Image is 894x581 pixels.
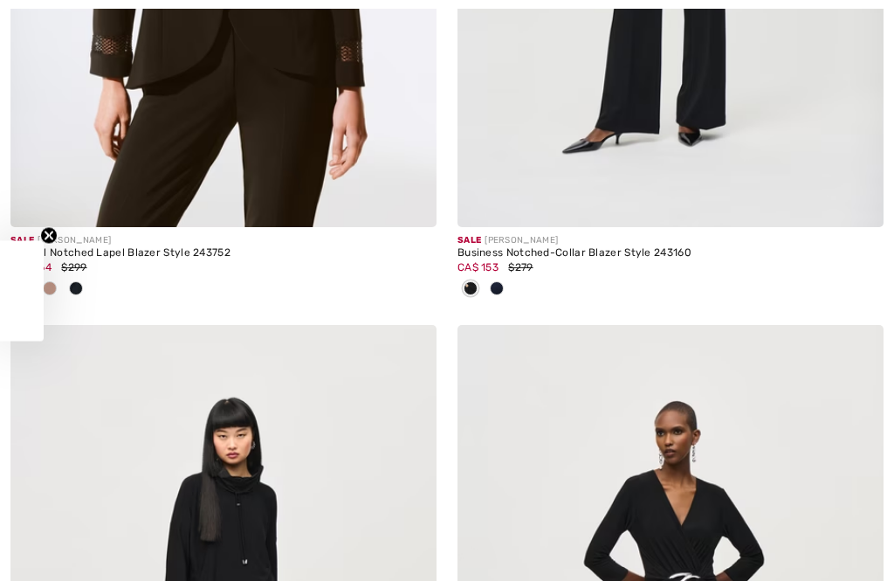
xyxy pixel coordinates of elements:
span: $279 [508,261,533,273]
div: Sand [37,275,63,304]
div: [PERSON_NAME] [10,234,437,247]
span: Sale [10,235,34,246]
div: Business Notched-Collar Blazer Style 243160 [457,247,884,259]
span: $299 [61,261,86,273]
span: CA$ 153 [457,261,499,273]
span: Sale [457,235,481,246]
div: Formal Notched Lapel Blazer Style 243752 [10,247,437,259]
div: Midnight Blue [63,275,89,304]
div: Black [457,275,484,304]
div: Midnight Blue [484,275,510,304]
div: [PERSON_NAME] [457,234,884,247]
button: Close teaser [40,226,58,244]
